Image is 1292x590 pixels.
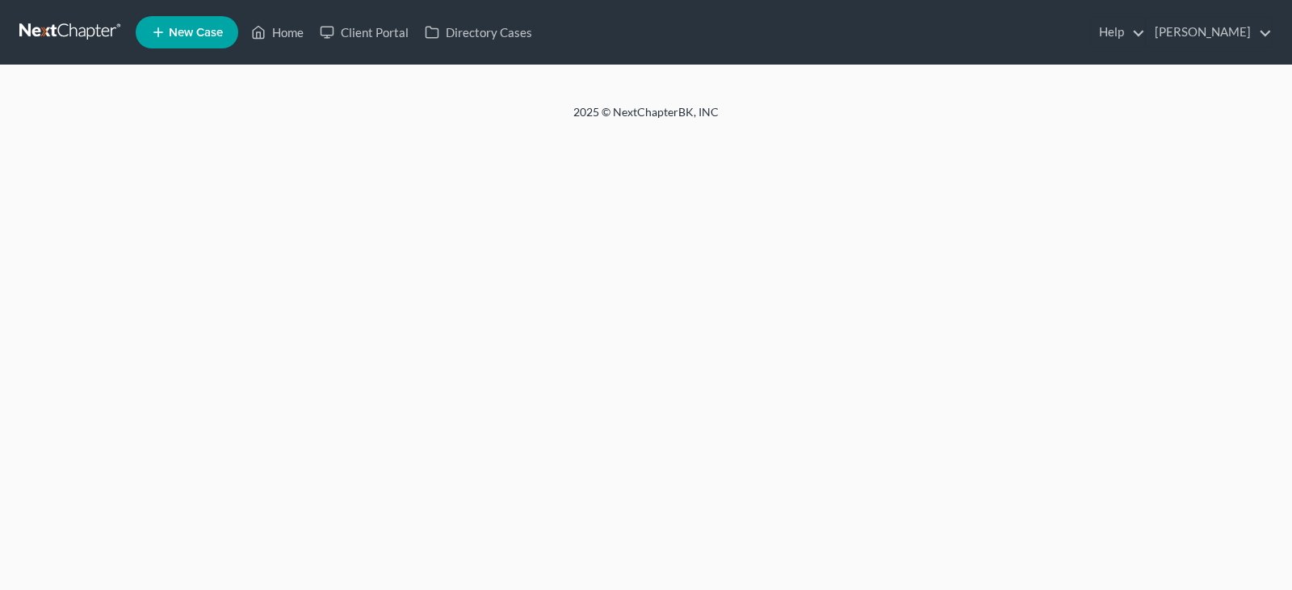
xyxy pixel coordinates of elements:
div: 2025 © NextChapterBK, INC [186,104,1106,133]
a: [PERSON_NAME] [1147,18,1272,47]
new-legal-case-button: New Case [136,16,238,48]
a: Directory Cases [417,18,540,47]
a: Home [243,18,312,47]
a: Help [1091,18,1145,47]
a: Client Portal [312,18,417,47]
